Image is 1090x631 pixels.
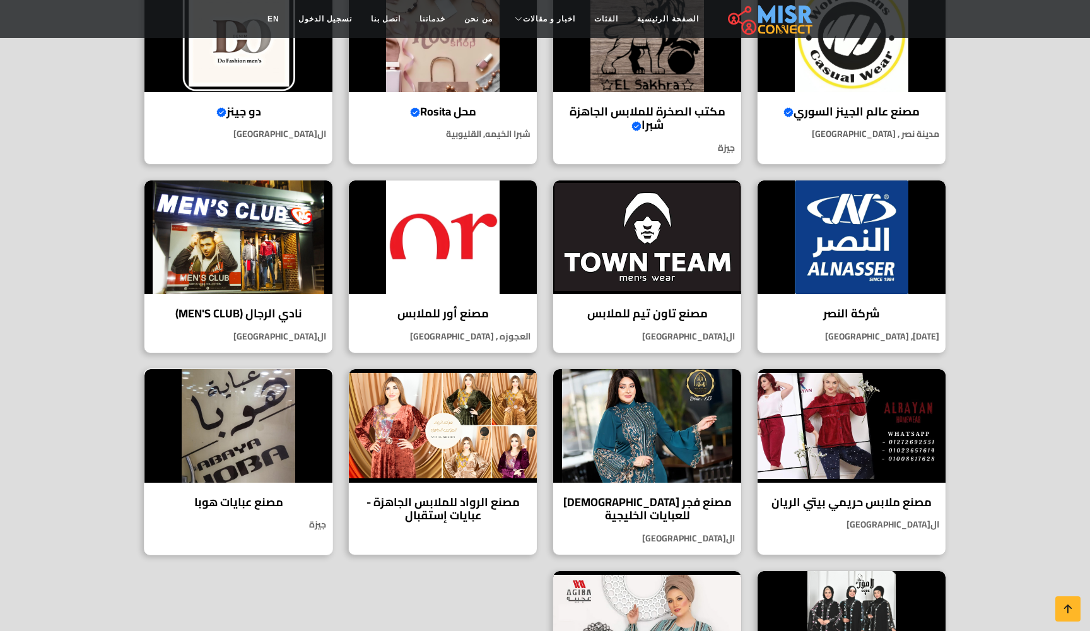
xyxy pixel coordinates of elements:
[144,330,332,343] p: ال[GEOGRAPHIC_DATA]
[358,495,527,522] h4: مصنع الرواد للملابس الجاهزة - عبايات إستقبال
[563,495,732,522] h4: مصنع فجر [DEMOGRAPHIC_DATA] للعبايات الخليجية
[361,7,410,31] a: اتصل بنا
[553,180,741,294] img: مصنع تاون تيم للملابس
[358,105,527,119] h4: محل Rosita
[216,107,226,117] svg: Verified account
[502,7,585,31] a: اخبار و مقالات
[758,330,946,343] p: [DATE], [GEOGRAPHIC_DATA]
[154,495,323,509] h4: مصنع عبايات هوبا
[349,180,537,294] img: مصنع أور للملابس
[749,369,954,555] a: مصنع ملابس حريمي بيتي الريان مصنع ملابس حريمي بيتي الريان ال[GEOGRAPHIC_DATA]
[563,307,732,321] h4: مصنع تاون تيم للملابس
[767,307,936,321] h4: شركة النصر
[144,127,332,141] p: ال[GEOGRAPHIC_DATA]
[553,141,741,155] p: جيزة
[758,518,946,531] p: ال[GEOGRAPHIC_DATA]
[144,180,332,294] img: نادي الرجال (MEN'S CLUB)
[585,7,628,31] a: الفئات
[410,7,455,31] a: خدماتنا
[749,180,954,353] a: شركة النصر شركة النصر [DATE], [GEOGRAPHIC_DATA]
[545,369,749,555] a: مصنع فجر الإسلام للعبايات الخليجية مصنع فجر [DEMOGRAPHIC_DATA] للعبايات الخليجية ال[GEOGRAPHIC_DATA]
[358,307,527,321] h4: مصنع أور للملابس
[154,105,323,119] h4: دو جينز
[553,532,741,545] p: ال[GEOGRAPHIC_DATA]
[767,105,936,119] h4: مصنع عالم الجينز السوري
[563,105,732,132] h4: مكتب الصخرة للملابس الجاهزة شبرا
[783,107,794,117] svg: Verified account
[553,330,741,343] p: ال[GEOGRAPHIC_DATA]
[410,107,420,117] svg: Verified account
[728,3,812,35] img: main.misr_connect
[758,180,946,294] img: شركة النصر
[758,127,946,141] p: مدينة نصر , [GEOGRAPHIC_DATA]
[628,7,708,31] a: الصفحة الرئيسية
[767,495,936,509] h4: مصنع ملابس حريمي بيتي الريان
[341,180,545,353] a: مصنع أور للملابس مصنع أور للملابس العجوزه , [GEOGRAPHIC_DATA]
[553,369,741,483] img: مصنع فجر الإسلام للعبايات الخليجية
[258,7,289,31] a: EN
[455,7,501,31] a: من نحن
[631,121,642,131] svg: Verified account
[349,369,537,483] img: مصنع الرواد للملابس الجاهزة - عبايات إستقبال
[136,180,341,353] a: نادي الرجال (MEN'S CLUB) نادي الرجال (MEN'S CLUB) ال[GEOGRAPHIC_DATA]
[758,369,946,483] img: مصنع ملابس حريمي بيتي الريان
[289,7,361,31] a: تسجيل الدخول
[545,180,749,353] a: مصنع تاون تيم للملابس مصنع تاون تيم للملابس ال[GEOGRAPHIC_DATA]
[154,307,323,321] h4: نادي الرجال (MEN'S CLUB)
[136,369,341,555] a: مصنع عبايات هوبا مصنع عبايات هوبا جيزة
[341,369,545,555] a: مصنع الرواد للملابس الجاهزة - عبايات إستقبال مصنع الرواد للملابس الجاهزة - عبايات إستقبال
[144,369,332,483] img: مصنع عبايات هوبا
[144,518,332,531] p: جيزة
[349,330,537,343] p: العجوزه , [GEOGRAPHIC_DATA]
[349,127,537,141] p: شبرا الخيمه, القليوبية
[523,13,576,25] span: اخبار و مقالات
